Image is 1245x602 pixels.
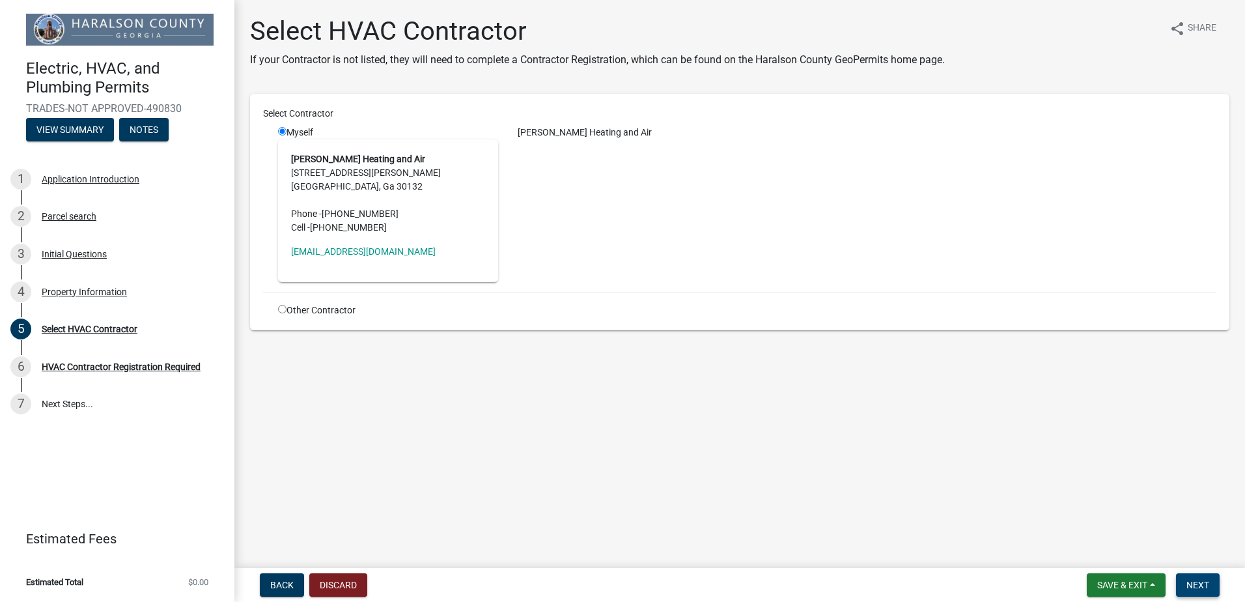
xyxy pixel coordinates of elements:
button: View Summary [26,118,114,141]
a: Estimated Fees [10,526,214,552]
div: 6 [10,356,31,377]
button: Next [1176,573,1220,597]
address: [STREET_ADDRESS][PERSON_NAME] [GEOGRAPHIC_DATA], Ga 30132 [291,152,485,235]
button: Notes [119,118,169,141]
button: Save & Exit [1087,573,1166,597]
div: HVAC Contractor Registration Required [42,362,201,371]
button: shareShare [1159,16,1227,41]
i: share [1169,21,1185,36]
span: [PHONE_NUMBER] [310,222,387,233]
span: TRADES-NOT APPROVED-490830 [26,102,208,115]
abbr: Cell - [291,222,310,233]
div: Select Contractor [253,107,1226,121]
span: Next [1186,580,1209,590]
button: Discard [309,573,367,597]
span: Back [270,580,294,590]
span: Share [1188,21,1216,36]
img: Haralson County, Georgia [26,14,214,46]
div: Initial Questions [42,250,107,259]
wm-modal-confirm: Notes [119,125,169,136]
div: 2 [10,206,31,227]
span: Estimated Total [26,578,83,586]
abbr: Phone - [291,208,322,219]
h1: Select HVAC Contractor [250,16,945,47]
span: $0.00 [188,578,208,586]
div: Parcel search [42,212,96,221]
div: 7 [10,394,31,414]
div: 3 [10,244,31,265]
button: Back [260,573,304,597]
div: Select HVAC Contractor [42,324,137,334]
p: If your Contractor is not listed, they will need to complete a Contractor Registration, which can... [250,52,945,68]
div: 4 [10,281,31,302]
span: [PHONE_NUMBER] [322,208,399,219]
strong: [PERSON_NAME] Heating and Air [291,154,425,164]
wm-modal-confirm: Summary [26,125,114,136]
div: Property Information [42,287,127,296]
div: Other Contractor [268,304,508,317]
div: 5 [10,319,31,339]
div: [PERSON_NAME] Heating and Air [508,126,1226,139]
div: 1 [10,169,31,190]
div: Application Introduction [42,175,139,184]
a: [EMAIL_ADDRESS][DOMAIN_NAME] [291,246,436,257]
div: Myself [278,126,498,282]
h4: Electric, HVAC, and Plumbing Permits [26,59,224,97]
span: Save & Exit [1097,580,1147,590]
